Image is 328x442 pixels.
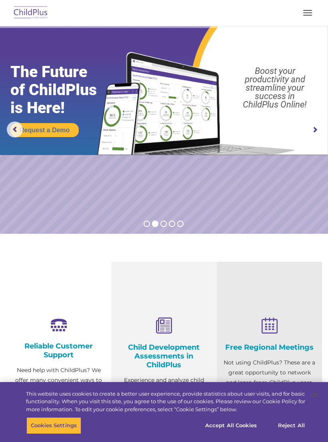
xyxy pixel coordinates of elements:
h4: Child Development Assessments in ChildPlus [117,343,210,369]
h4: Free Regional Meetings [223,343,316,352]
button: Cookies Settings [26,417,81,434]
img: ChildPlus by Procare Solutions [12,4,50,22]
p: Not using ChildPlus? These are a great opportunity to network and learn from ChildPlus users. Fin... [223,358,316,408]
button: Accept All Cookies [201,417,261,434]
a: Request a Demo [10,123,79,137]
button: Close [306,386,324,404]
rs-layer: Boost your productivity and streamline your success in ChildPlus Online! [226,67,324,109]
p: Need help with ChildPlus? We offer many convenient ways to contact our amazing Customer Support r... [12,365,105,435]
p: Experience and analyze child assessments and Head Start data management in one system with zero c... [117,375,210,435]
rs-layer: The Future of ChildPlus is Here! [10,63,115,117]
h4: Reliable Customer Support [12,342,105,359]
div: This website uses cookies to create a better user experience, provide statistics about user visit... [26,390,305,414]
button: Reject All [266,417,316,434]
